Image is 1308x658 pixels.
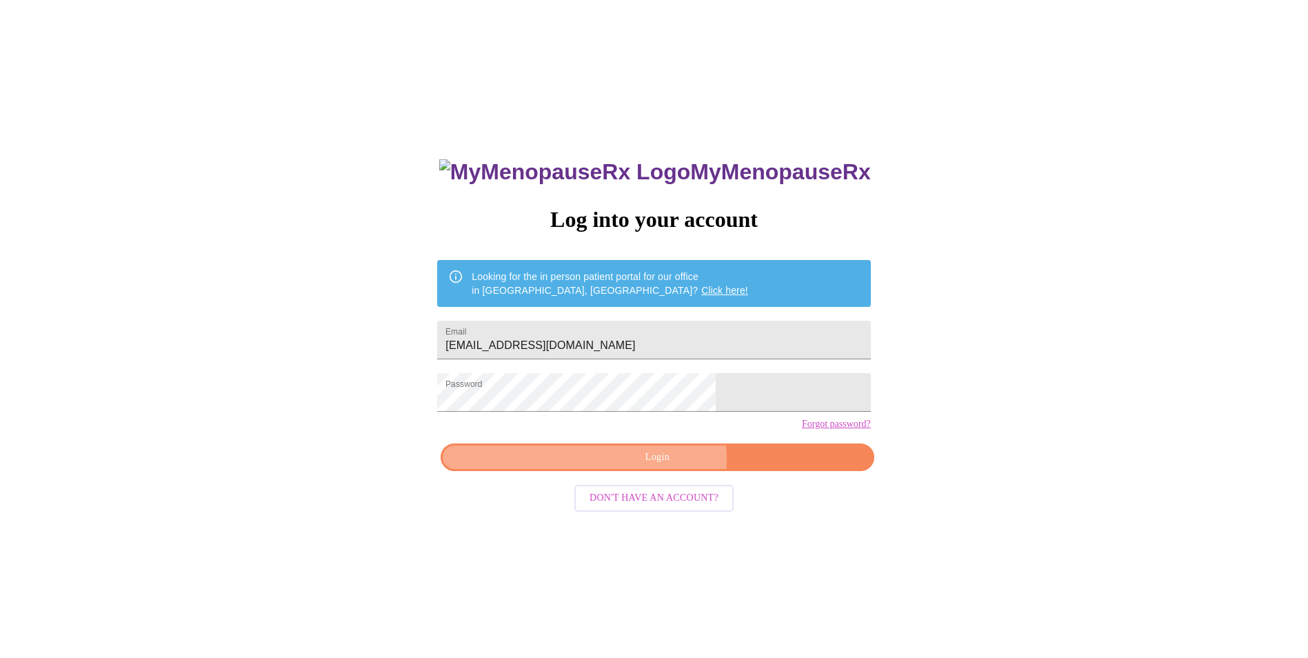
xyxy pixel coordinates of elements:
a: Don't have an account? [571,491,737,503]
h3: Log into your account [437,207,870,232]
button: Don't have an account? [574,485,734,512]
a: Click here! [701,285,748,296]
div: Looking for the in person patient portal for our office in [GEOGRAPHIC_DATA], [GEOGRAPHIC_DATA]? [472,264,748,303]
h3: MyMenopauseRx [439,159,871,185]
img: MyMenopauseRx Logo [439,159,690,185]
button: Login [441,443,874,472]
span: Don't have an account? [590,490,718,507]
span: Login [456,449,858,466]
a: Forgot password? [802,419,871,430]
